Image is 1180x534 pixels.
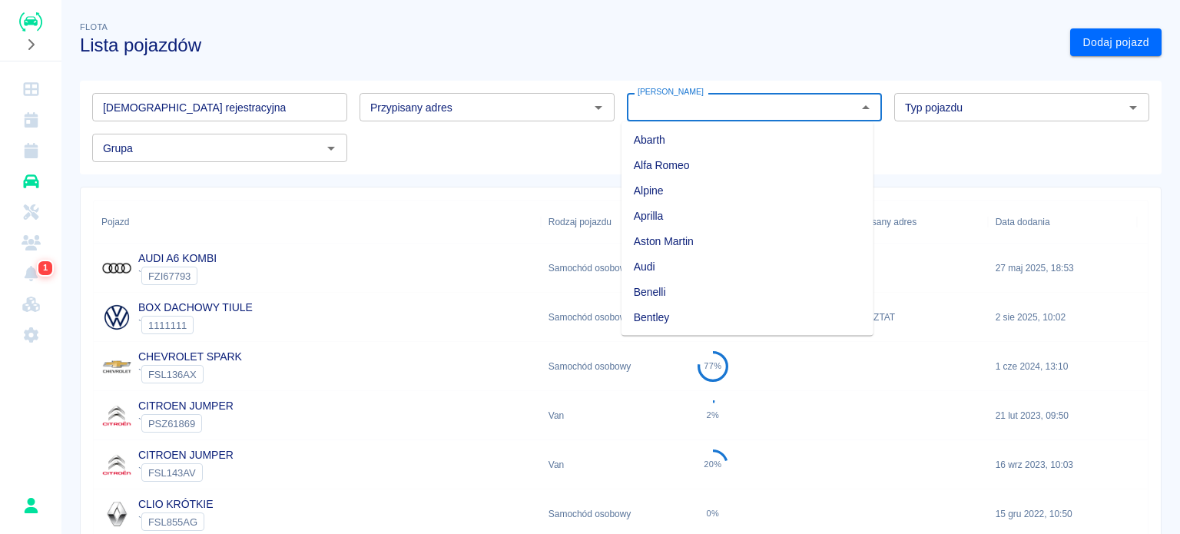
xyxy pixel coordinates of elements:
[138,350,242,363] a: CHEVROLET SPARK
[138,512,213,531] div: `
[101,201,129,244] div: Pojazd
[621,204,873,229] li: Aprilla
[101,302,132,333] img: Image
[988,440,1137,489] div: 16 wrz 2023, 10:03
[541,244,690,293] div: Samochód osobowy
[541,391,690,440] div: Van
[138,365,242,383] div: `
[142,320,193,331] span: 1111111
[320,138,342,159] button: Otwórz
[101,449,132,480] img: Image
[15,489,47,522] button: Rafał Płaza
[142,516,204,528] span: FSL855AG
[138,463,234,482] div: `
[138,498,213,510] a: CLIO KRÓTKIE
[138,252,217,264] a: AUDI A6 KOMBI
[621,254,873,280] li: Audi
[621,280,873,305] li: Benelli
[142,467,202,479] span: FSL143AV
[988,391,1137,440] div: 21 lut 2023, 09:50
[6,258,55,289] a: Powiadomienia
[839,201,988,244] div: Przypisany adres
[138,267,217,285] div: `
[138,400,234,412] a: CITROEN JUMPER
[6,166,55,197] a: Flota
[706,509,719,519] div: 0%
[101,400,132,431] img: Image
[6,135,55,166] a: Rezerwacje
[101,499,132,529] img: Image
[847,201,916,244] div: Przypisany adres
[839,293,988,342] div: WARSZTAT
[142,418,201,430] span: PSZ61869
[142,270,197,282] span: FZI67793
[6,227,55,258] a: Klienci
[704,459,721,469] div: 20%
[541,440,690,489] div: Van
[142,369,203,380] span: FSL136AX
[6,320,55,350] a: Ustawienia
[94,201,541,244] div: Pojazd
[988,201,1137,244] div: Data dodania
[80,22,108,32] span: Flota
[101,253,132,284] img: Image
[6,74,55,104] a: Dashboard
[541,201,690,244] div: Rodzaj pojazdu
[704,361,721,371] div: 77%
[129,211,151,233] button: Sort
[988,244,1137,293] div: 27 maj 2025, 18:53
[621,330,873,356] li: BMW
[101,351,132,382] img: Image
[19,12,42,32] img: Renthelp
[40,260,51,276] span: 1
[19,35,42,55] button: Rozwiń nawigację
[6,197,55,227] a: Serwisy
[1122,97,1144,118] button: Otwórz
[138,449,234,461] a: CITROEN JUMPER
[855,97,877,118] button: Zamknij
[996,201,1050,244] div: Data dodania
[621,153,873,178] li: Alfa Romeo
[988,342,1137,391] div: 1 cze 2024, 13:10
[621,305,873,330] li: Bentley
[138,414,234,433] div: `
[621,178,873,204] li: Alpine
[80,35,1058,56] h3: Lista pojazdów
[706,410,719,420] div: 2%
[138,316,253,334] div: `
[621,229,873,254] li: Aston Martin
[6,104,55,135] a: Kalendarz
[638,86,704,98] label: [PERSON_NAME]
[549,201,612,244] div: Rodzaj pojazdu
[1070,28,1162,57] a: Dodaj pojazd
[541,293,690,342] div: Samochód osobowy
[621,128,873,153] li: Abarth
[138,301,253,313] a: BOX DACHOWY TIULE
[6,289,55,320] a: Widget WWW
[988,293,1137,342] div: 2 sie 2025, 10:02
[541,342,690,391] div: Samochód osobowy
[588,97,609,118] button: Otwórz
